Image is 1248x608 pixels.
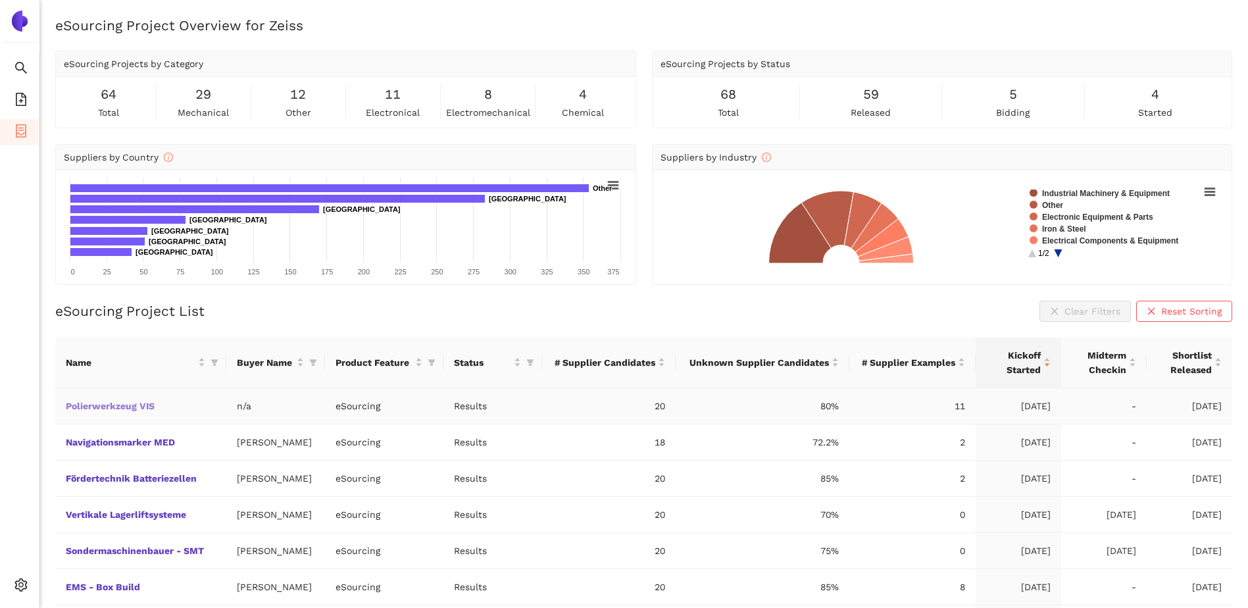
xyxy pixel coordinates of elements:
text: 100 [211,268,223,276]
text: 1/2 [1038,249,1049,258]
td: 85% [676,569,849,605]
th: this column's title is Shortlist Released,this column is sortable [1147,338,1232,388]
th: this column's title is # Supplier Examples,this column is sortable [849,338,976,388]
span: 29 [195,84,211,105]
td: 2 [849,461,976,497]
text: Electronic Equipment & Parts [1042,213,1153,222]
text: 125 [247,268,259,276]
span: Shortlist Released [1157,348,1212,377]
td: [DATE] [976,497,1061,533]
text: 350 [578,268,589,276]
td: Results [443,424,542,461]
span: filter [307,353,320,372]
span: 8 [484,84,492,105]
text: Iron & Steel [1042,224,1086,234]
span: filter [309,359,317,367]
span: chemical [562,105,604,120]
text: 75 [176,268,184,276]
span: filter [524,353,537,372]
td: Results [443,461,542,497]
td: [DATE] [1061,533,1147,569]
span: file-add [14,88,28,114]
text: Electrical Components & Equipment [1042,236,1178,245]
td: 70% [676,497,849,533]
td: [PERSON_NAME] [226,533,325,569]
text: [GEOGRAPHIC_DATA] [136,248,213,256]
td: 11 [849,388,976,424]
span: released [851,105,891,120]
span: Product Feature [336,355,412,370]
text: [GEOGRAPHIC_DATA] [189,216,267,224]
span: 12 [290,84,306,105]
td: 2 [849,424,976,461]
span: electronical [366,105,420,120]
span: # Supplier Examples [860,355,955,370]
span: 59 [863,84,879,105]
td: [DATE] [976,424,1061,461]
td: 75% [676,533,849,569]
td: 0 [849,533,976,569]
text: 225 [394,268,406,276]
span: filter [211,359,218,367]
span: Status [454,355,511,370]
span: mechanical [178,105,229,120]
td: [DATE] [1147,497,1232,533]
text: 300 [505,268,516,276]
span: 4 [1151,84,1159,105]
td: - [1061,424,1147,461]
span: started [1138,105,1172,120]
text: Other [593,184,612,192]
span: # Supplier Candidates [553,355,655,370]
td: 20 [542,533,676,569]
td: Results [443,388,542,424]
span: other [286,105,311,120]
th: this column's title is Status,this column is sortable [443,338,542,388]
td: - [1061,461,1147,497]
td: eSourcing [325,497,443,533]
text: 200 [358,268,370,276]
td: Results [443,533,542,569]
td: [DATE] [1147,461,1232,497]
span: electromechanical [446,105,530,120]
span: Suppliers by Industry [661,152,771,163]
td: Results [443,569,542,605]
span: 11 [385,84,401,105]
td: [PERSON_NAME] [226,569,325,605]
td: 20 [542,497,676,533]
span: filter [526,359,534,367]
td: eSourcing [325,533,443,569]
td: 0 [849,497,976,533]
span: 5 [1009,84,1017,105]
span: filter [208,353,221,372]
th: this column's title is Unknown Supplier Candidates,this column is sortable [676,338,849,388]
span: Unknown Supplier Candidates [686,355,828,370]
h2: eSourcing Project Overview for Zeiss [55,16,1232,35]
text: Other [1042,201,1063,210]
span: Kickoff Started [986,348,1041,377]
text: Industrial Machinery & Equipment [1042,189,1170,198]
span: 4 [579,84,587,105]
span: total [718,105,739,120]
span: Name [66,355,195,370]
h2: eSourcing Project List [55,301,205,320]
td: [DATE] [976,461,1061,497]
text: [GEOGRAPHIC_DATA] [149,238,226,245]
td: [DATE] [1147,424,1232,461]
img: Logo [9,11,30,32]
text: 175 [321,268,333,276]
span: search [14,57,28,83]
td: [DATE] [1147,388,1232,424]
text: 150 [284,268,296,276]
span: info-circle [164,153,173,162]
td: 85% [676,461,849,497]
td: [DATE] [976,533,1061,569]
td: [DATE] [976,388,1061,424]
td: eSourcing [325,569,443,605]
td: 18 [542,424,676,461]
th: this column's title is Buyer Name,this column is sortable [226,338,325,388]
span: setting [14,574,28,600]
span: container [14,120,28,146]
td: 20 [542,569,676,605]
th: this column's title is # Supplier Candidates,this column is sortable [542,338,676,388]
td: 20 [542,388,676,424]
